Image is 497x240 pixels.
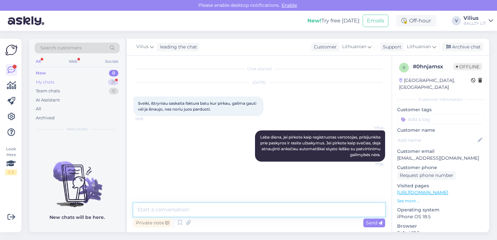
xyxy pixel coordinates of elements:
div: 1 / 3 [5,169,17,175]
div: Support [380,44,401,50]
span: Send [366,220,383,226]
div: Customer information [397,97,484,102]
div: 21 [108,79,118,86]
div: 0 [109,70,118,76]
span: Enable [280,2,299,8]
a: [URL][DOMAIN_NAME] [397,190,448,195]
p: See more ... [397,198,484,204]
div: [DATE] [133,80,385,86]
p: Safari 18.5 [397,230,484,236]
div: Private note [133,219,172,227]
div: Socials [104,57,120,66]
p: Customer tags [397,106,484,113]
p: Customer name [397,127,484,134]
span: Laba diena, jei pirkote kaip registruotas vartotojas, prisijunkite prie paskyros ir rasite užsaky... [260,135,382,157]
div: [GEOGRAPHIC_DATA], [GEOGRAPHIC_DATA] [399,77,471,91]
div: Look Here [5,146,17,175]
a: ViliusBALLZY LIT [463,16,493,26]
div: Chat started [133,66,385,72]
span: Sveiki, ištryniau saskaita faktura batu kur pirkau, galima gauti vėl ja išnaujo, nes noriu juos p... [138,101,257,112]
div: All [36,106,41,112]
span: 17:38 [359,162,383,167]
p: Operating system [397,207,484,213]
span: 0 [403,65,405,70]
div: Request phone number [397,171,456,180]
div: Team chats [36,88,60,94]
span: Vilius [136,43,149,50]
div: 0 [109,88,118,94]
input: Add a tag [397,114,484,124]
img: No chats [29,150,125,208]
div: My chats [36,79,54,86]
p: iPhone OS 18.5 [397,213,484,220]
p: Visited pages [397,182,484,189]
p: New chats will be here. [49,214,105,221]
div: Archive chat [442,43,483,51]
div: AI Assistant [36,97,60,103]
div: Off-hour [396,15,436,27]
p: Customer phone [397,164,484,171]
button: Emails [363,15,388,27]
div: New [36,70,46,76]
span: Lithuanian [407,43,431,50]
span: 13:20 [135,116,160,121]
p: Browser [397,223,484,230]
div: # 0hnjamsx [413,63,453,71]
div: Try free [DATE]: [307,17,360,25]
div: Customer [311,44,337,50]
p: [EMAIL_ADDRESS][DOMAIN_NAME] [397,155,484,162]
img: Askly Logo [5,44,18,56]
div: V [452,16,461,25]
div: Vilius [463,16,486,21]
div: All [34,57,42,66]
span: Search customers [40,45,82,51]
span: Lithuanian [342,43,366,50]
div: Web [67,57,79,66]
div: leading the chat [157,44,197,50]
span: New chats [67,126,87,132]
p: Customer email [397,148,484,155]
b: New! [307,18,321,24]
span: Vilius [359,125,383,130]
div: BALLZY LIT [463,21,486,26]
div: Archived [36,115,55,121]
span: Offline [453,63,482,70]
input: Add name [397,137,477,144]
